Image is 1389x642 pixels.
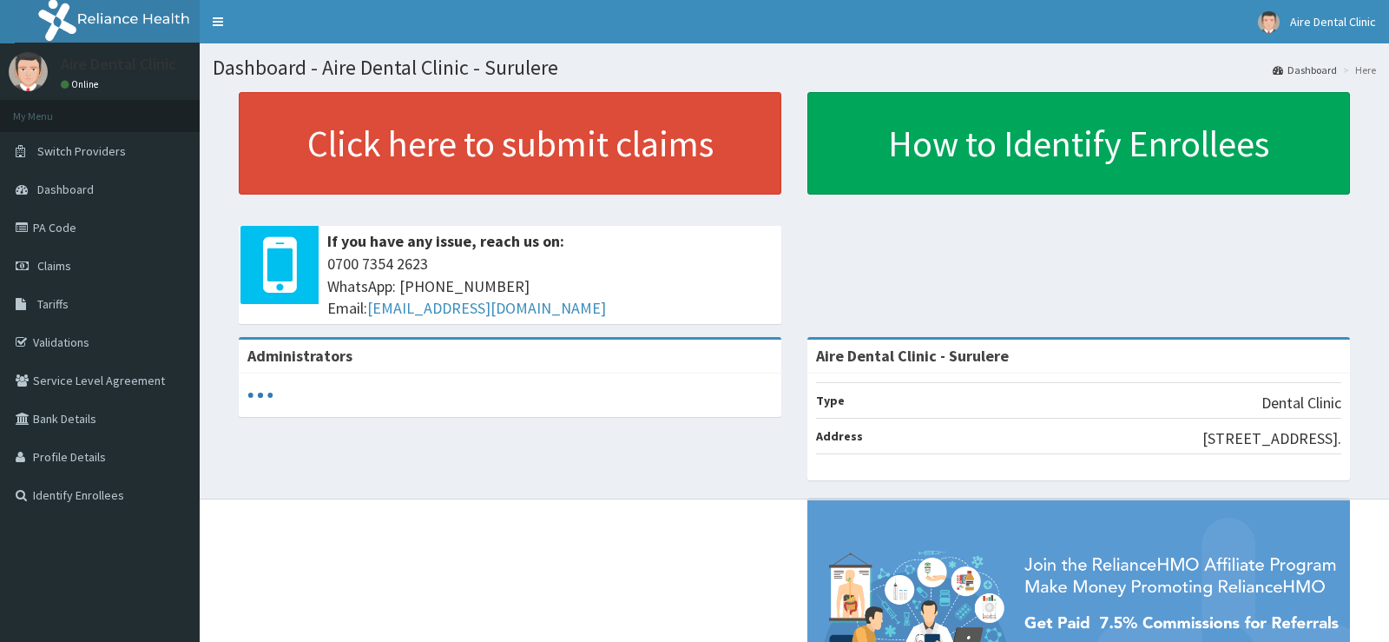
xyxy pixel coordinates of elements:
span: 0700 7354 2623 WhatsApp: [PHONE_NUMBER] Email: [327,253,773,320]
a: Click here to submit claims [239,92,781,195]
a: Online [61,78,102,90]
span: Aire Dental Clinic [1290,14,1376,30]
a: [EMAIL_ADDRESS][DOMAIN_NAME] [367,298,606,318]
b: If you have any issue, reach us on: [327,231,564,251]
span: Tariffs [37,296,69,312]
span: Claims [37,258,71,274]
a: Dashboard [1273,63,1337,77]
a: How to Identify Enrollees [807,92,1350,195]
b: Administrators [247,346,352,366]
span: Switch Providers [37,143,126,159]
p: Dental Clinic [1261,392,1341,414]
strong: Aire Dental Clinic - Surulere [816,346,1009,366]
svg: audio-loading [247,382,273,408]
p: [STREET_ADDRESS]. [1202,427,1341,450]
img: User Image [9,52,48,91]
b: Address [816,428,863,444]
img: User Image [1258,11,1280,33]
span: Dashboard [37,182,94,197]
p: Aire Dental Clinic [61,56,176,72]
h1: Dashboard - Aire Dental Clinic - Surulere [213,56,1376,79]
li: Here [1339,63,1376,77]
b: Type [816,393,845,408]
